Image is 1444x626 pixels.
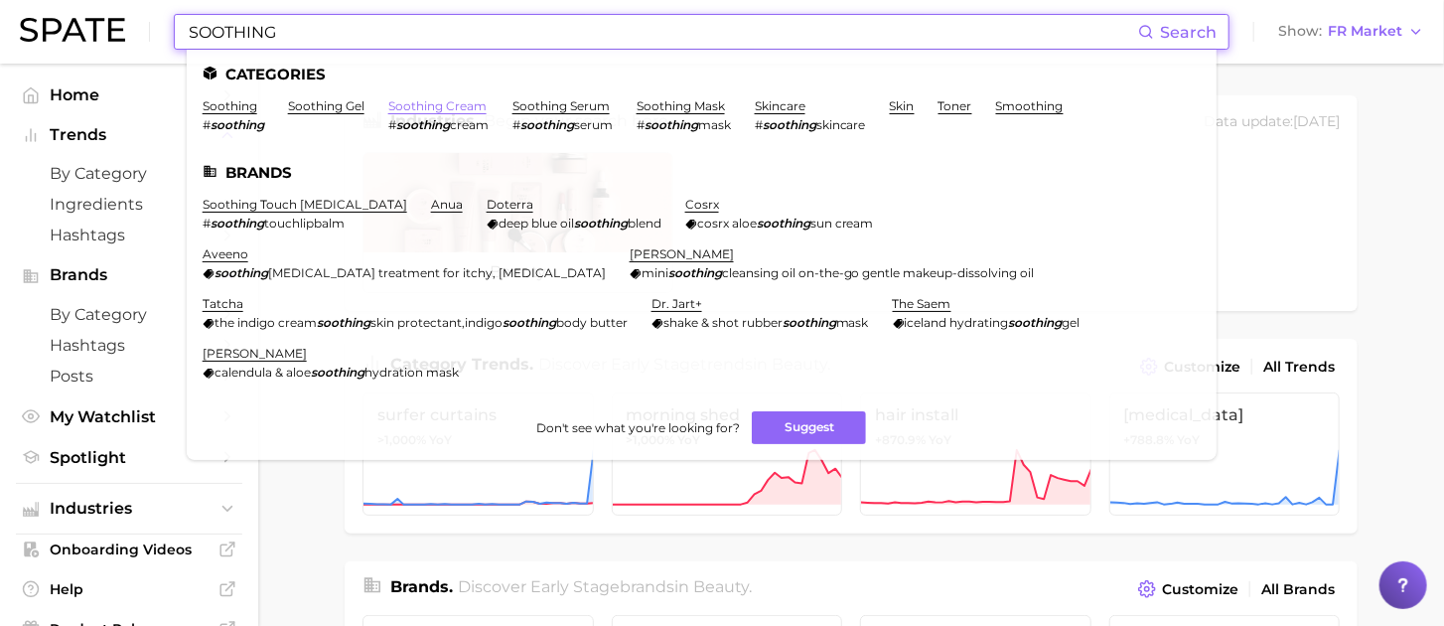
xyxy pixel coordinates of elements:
a: soothing touch [MEDICAL_DATA] [203,197,407,212]
span: deep blue oil [499,216,574,231]
span: Help [50,580,209,598]
span: All Brands [1261,581,1335,598]
span: # [512,117,520,132]
span: Customize [1162,581,1238,598]
button: Industries [16,494,242,524]
em: soothing [520,117,574,132]
a: soothing serum [512,98,610,113]
input: Search here for a brand, industry, or ingredient [187,15,1138,49]
a: Onboarding Videos [16,535,242,564]
span: Ingredients [50,195,209,214]
a: soothing cream [388,98,487,113]
em: soothing [317,315,370,330]
a: dr. jart+ [651,296,702,311]
em: soothing [396,117,450,132]
em: soothing [668,265,722,280]
span: [MEDICAL_DATA] [1124,405,1326,424]
span: Hashtags [50,226,209,244]
a: by Category [16,158,242,189]
a: tatcha [203,296,243,311]
span: gel [1063,315,1081,330]
span: # [388,117,396,132]
button: Suggest [752,411,866,444]
span: Trends [50,126,209,144]
button: Customize [1133,575,1243,603]
a: cosrx [685,197,719,212]
em: soothing [645,117,698,132]
a: [PERSON_NAME] [203,346,307,361]
li: Categories [203,66,1201,82]
a: Ingredients [16,189,242,220]
span: calendula & aloe [215,365,311,380]
a: the saem [893,296,951,311]
span: indigo [465,315,503,330]
a: Posts [16,361,242,391]
span: by Category [50,164,209,183]
span: mini [642,265,668,280]
em: soothing [503,315,556,330]
span: # [755,117,763,132]
span: Brands [50,266,209,284]
span: Industries [50,500,209,518]
a: All Brands [1256,576,1340,603]
em: soothing [763,117,816,132]
span: beauty [694,577,750,596]
span: touchlipbalm [264,216,345,231]
em: soothing [211,216,264,231]
span: Discover Early Stage brands in . [459,577,753,596]
span: by Category [50,305,209,324]
a: soothing [203,98,257,113]
span: shake & shot rubber [663,315,783,330]
span: iceland hydrating [905,315,1009,330]
em: soothing [757,216,810,231]
a: anua [431,197,463,212]
span: Posts [50,367,209,386]
span: mask [836,315,869,330]
a: skin [890,98,915,113]
span: skincare [816,117,866,132]
a: skincare [755,98,805,113]
em: soothing [1009,315,1063,330]
a: soothing mask [637,98,725,113]
a: My Watchlist [16,401,242,432]
em: soothing [215,265,268,280]
span: Hashtags [50,336,209,355]
span: # [203,216,211,231]
span: mask [698,117,731,132]
em: soothing [783,315,836,330]
div: , [203,315,628,330]
a: doterra [487,197,533,212]
span: serum [574,117,613,132]
span: Show [1278,26,1322,37]
em: soothing [311,365,364,380]
a: aveeno [203,246,248,261]
a: [MEDICAL_DATA]+788.8% YoY [1109,392,1341,516]
a: Help [16,574,242,604]
a: toner [939,98,972,113]
span: Spotlight [50,448,209,467]
a: soothing gel [288,98,364,113]
a: Home [16,79,242,110]
span: All Trends [1263,359,1335,376]
button: Brands [16,260,242,290]
a: Hashtags [16,330,242,361]
span: the indigo cream [215,315,317,330]
a: All Trends [1258,354,1340,381]
li: Brands [203,164,1201,181]
a: smoothing [996,98,1064,113]
span: cream [450,117,489,132]
span: blend [628,216,661,231]
a: Hashtags [16,220,242,250]
img: SPATE [20,18,125,42]
span: sun cream [810,216,874,231]
a: [PERSON_NAME] [630,246,734,261]
span: body butter [556,315,628,330]
span: Don't see what you're looking for? [536,420,740,435]
span: [MEDICAL_DATA] treatment for itchy, [MEDICAL_DATA] [268,265,606,280]
a: by Category [16,299,242,330]
span: FR Market [1328,26,1402,37]
span: # [637,117,645,132]
span: hydration mask [364,365,459,380]
span: Search [1160,23,1217,42]
span: Home [50,85,209,104]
